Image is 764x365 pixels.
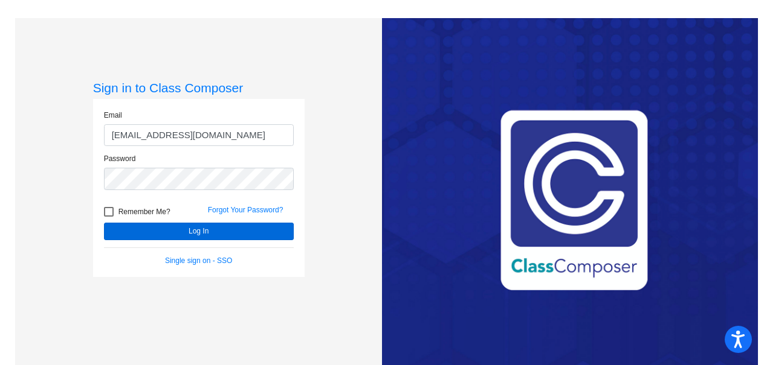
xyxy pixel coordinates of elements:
a: Forgot Your Password? [208,206,283,214]
a: Single sign on - SSO [165,256,232,265]
label: Password [104,153,136,164]
span: Remember Me? [118,205,170,219]
button: Log In [104,223,294,240]
label: Email [104,110,122,121]
h3: Sign in to Class Composer [93,80,305,95]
